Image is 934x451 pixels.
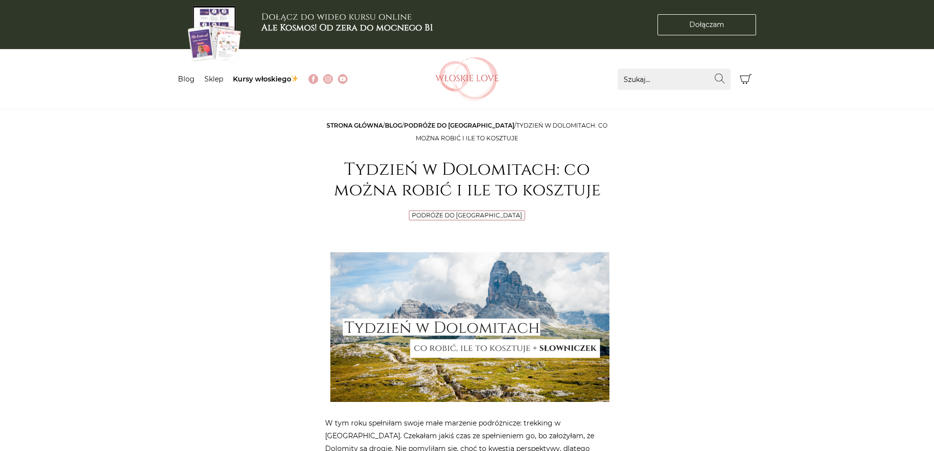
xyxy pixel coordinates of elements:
[385,122,402,129] a: Blog
[325,159,609,201] h1: Tydzień w Dolomitach: co można robić i ile to kosztuje
[327,122,383,129] a: Strona główna
[327,122,607,142] span: / / /
[291,75,298,82] img: ✨
[735,69,757,90] button: Koszyk
[412,212,522,219] a: Podróże do [GEOGRAPHIC_DATA]
[261,22,433,34] b: Ale Kosmos! Od zera do mocnego B1
[404,122,514,129] a: Podróże do [GEOGRAPHIC_DATA]
[204,75,223,83] a: Sklep
[178,75,195,83] a: Blog
[618,69,731,90] input: Szukaj...
[689,20,724,30] span: Dołączam
[435,57,499,101] img: Włoskielove
[261,12,433,33] h3: Dołącz do wideo kursu online
[233,75,299,83] a: Kursy włoskiego
[657,14,756,35] a: Dołączam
